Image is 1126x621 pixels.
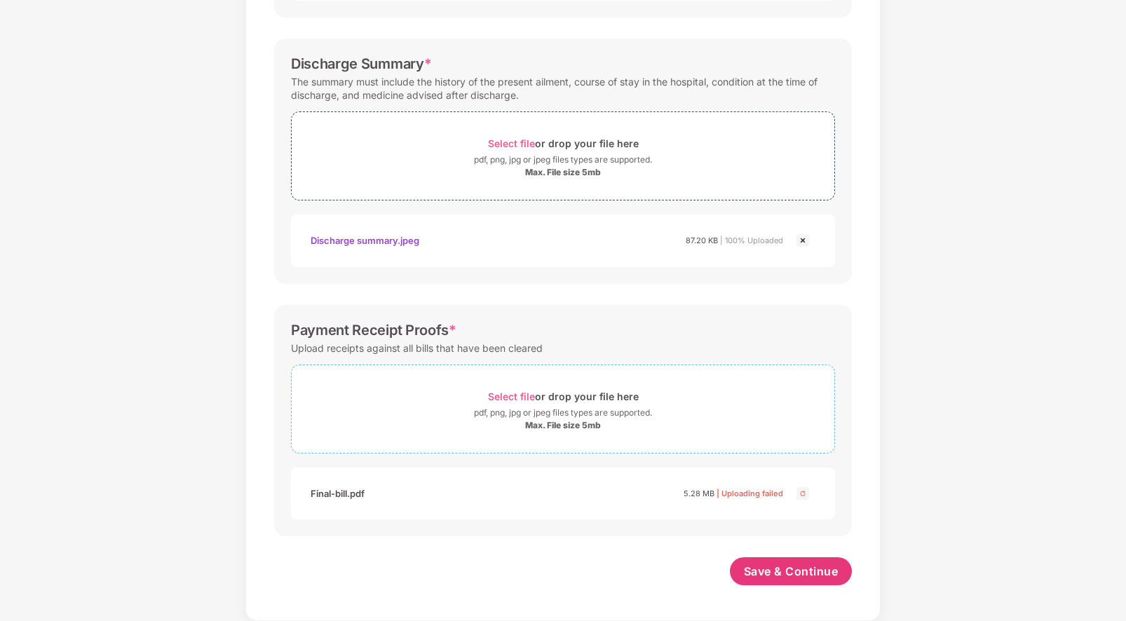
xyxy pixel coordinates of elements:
span: Select fileor drop your file herepdf, png, jpg or jpeg files types are supported.Max. File size 5mb [292,123,834,189]
span: | 100% Uploaded [720,236,783,245]
img: svg+xml;base64,PHN2ZyBpZD0iQ3Jvc3MtMjR4MjQiIHhtbG5zPSJodHRwOi8vd3d3LnczLm9yZy8yMDAwL3N2ZyIgd2lkdG... [794,485,811,502]
span: Select file [488,390,535,402]
div: or drop your file here [488,134,639,153]
div: Upload receipts against all bills that have been cleared [291,339,543,357]
div: pdf, png, jpg or jpeg files types are supported. [474,153,652,167]
div: Final-bill.pdf [311,482,365,505]
span: 5.28 MB [684,489,714,498]
img: svg+xml;base64,PHN2ZyBpZD0iQ3Jvc3MtMjR4MjQiIHhtbG5zPSJodHRwOi8vd3d3LnczLm9yZy8yMDAwL3N2ZyIgd2lkdG... [794,232,811,249]
div: pdf, png, jpg or jpeg files types are supported. [474,406,652,420]
span: 87.20 KB [686,236,718,245]
div: The summary must include the history of the present ailment, course of stay in the hospital, cond... [291,72,835,104]
div: Payment Receipt Proofs [291,322,456,339]
span: Select fileor drop your file herepdf, png, jpg or jpeg files types are supported.Max. File size 5mb [292,376,834,442]
div: Max. File size 5mb [525,420,601,431]
div: or drop your file here [488,387,639,406]
div: Discharge Summary [291,55,431,72]
span: Save & Continue [744,564,839,579]
span: Select file [488,137,535,149]
button: Save & Continue [730,557,853,585]
span: | Uploading failed [717,489,783,498]
div: Discharge summary.jpeg [311,228,419,252]
div: Max. File size 5mb [525,167,601,178]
